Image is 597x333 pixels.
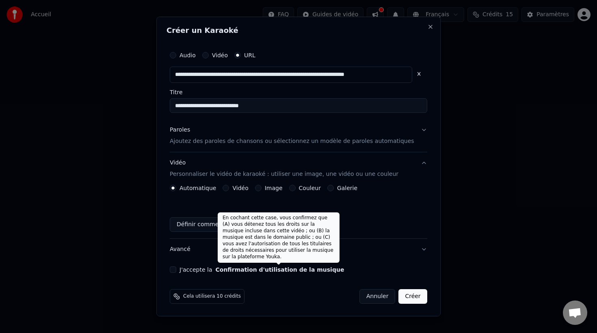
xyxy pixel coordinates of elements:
label: Titre [170,89,427,95]
label: Audio [180,52,196,58]
label: Vidéo [212,52,228,58]
button: VidéoPersonnaliser le vidéo de karaoké : utiliser une image, une vidéo ou une couleur [170,152,427,185]
button: Définir comme Prédéfini [170,217,252,232]
button: Annuler [359,289,395,304]
button: J'accepte la [216,267,344,272]
label: URL [244,52,255,58]
label: Galerie [337,185,357,191]
label: Couleur [299,185,321,191]
label: Vidéo [233,185,249,191]
label: Automatique [180,185,216,191]
div: VidéoPersonnaliser le vidéo de karaoké : utiliser une image, une vidéo ou une couleur [170,185,427,238]
label: J'accepte la [180,267,344,272]
p: Personnaliser le vidéo de karaoké : utiliser une image, une vidéo ou une couleur [170,170,398,178]
button: Créer [399,289,427,304]
div: En cochant cette case, vous confirmez que (A) vous détenez tous les droits sur la musique incluse... [218,212,340,263]
label: Image [265,185,283,191]
button: ParolesAjoutez des paroles de chansons ou sélectionnez un modèle de paroles automatiques [170,119,427,152]
button: Avancé [170,239,427,260]
h2: Créer un Karaoké [167,27,430,34]
div: Paroles [170,126,190,134]
p: Ajoutez des paroles de chansons ou sélectionnez un modèle de paroles automatiques [170,137,414,145]
div: Vidéo [170,159,398,178]
span: Cela utilisera 10 crédits [183,293,241,300]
